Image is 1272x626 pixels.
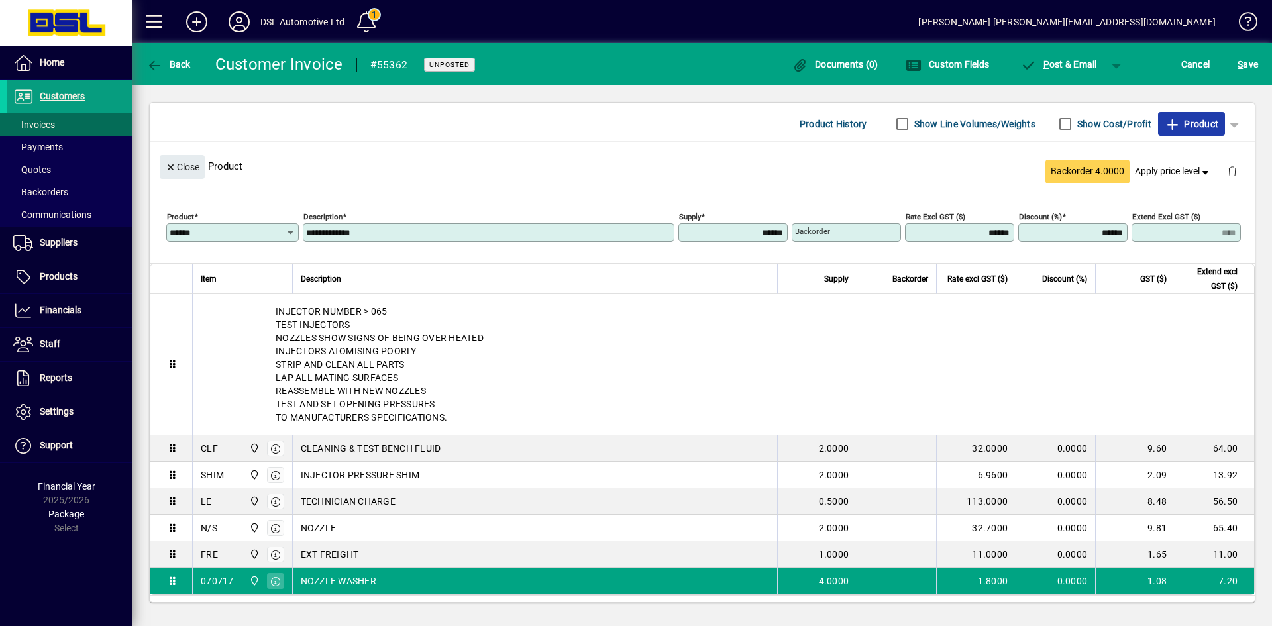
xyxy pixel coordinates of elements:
button: Close [160,155,205,179]
div: [PERSON_NAME] [PERSON_NAME][EMAIL_ADDRESS][DOMAIN_NAME] [918,11,1216,32]
a: Settings [7,395,132,429]
span: Central [246,494,261,509]
span: CLEANING & TEST BENCH FLUID [301,442,441,455]
td: 8.48 [1095,488,1175,515]
span: 0.5000 [819,495,849,508]
a: Quotes [7,158,132,181]
span: Supply [824,272,849,286]
span: Home [40,57,64,68]
button: Delete [1216,155,1248,187]
button: Product [1158,112,1225,136]
span: Invoices [13,119,55,130]
span: Back [146,59,191,70]
td: 13.92 [1175,462,1254,488]
span: Apply price level [1135,164,1212,178]
div: DSL Automotive Ltd [260,11,344,32]
span: Discount (%) [1042,272,1087,286]
span: Payments [13,142,63,152]
button: Cancel [1178,52,1214,76]
button: Post & Email [1014,52,1104,76]
button: Product History [794,112,873,136]
span: Backorder 4.0000 [1051,164,1124,178]
td: 9.60 [1095,435,1175,462]
span: Package [48,509,84,519]
mat-label: Backorder [795,227,830,236]
div: 1.8000 [945,574,1008,588]
span: Reports [40,372,72,383]
span: Staff [40,339,60,349]
div: Product [150,142,1255,190]
span: 2.0000 [819,442,849,455]
td: 0.0000 [1016,488,1095,515]
span: Product [1165,113,1218,134]
app-page-header-button: Close [156,160,208,172]
td: 1.08 [1095,568,1175,594]
div: 32.0000 [945,442,1008,455]
button: Profile [218,10,260,34]
span: ost & Email [1020,59,1097,70]
span: Settings [40,406,74,417]
span: NOZZLE [301,521,337,535]
div: 32.7000 [945,521,1008,535]
mat-label: Rate excl GST ($) [906,212,965,221]
a: Reports [7,362,132,395]
a: Communications [7,203,132,226]
span: Item [201,272,217,286]
td: 0.0000 [1016,568,1095,594]
div: FRE [201,548,218,561]
span: 4.0000 [819,574,849,588]
app-page-header-button: Back [132,52,205,76]
label: Show Line Volumes/Weights [912,117,1035,130]
button: Back [143,52,194,76]
div: INJECTOR NUMBER > 065 TEST INJECTORS NOZZLES SHOW SIGNS OF BEING OVER HEATED INJECTORS ATOMISING ... [193,294,1254,435]
span: Financials [40,305,81,315]
button: Documents (0) [789,52,882,76]
span: Central [246,574,261,588]
span: 2.0000 [819,468,849,482]
div: #55362 [370,54,408,76]
button: Add [176,10,218,34]
button: Apply price level [1130,160,1217,183]
td: 64.00 [1175,435,1254,462]
td: 0.0000 [1016,462,1095,488]
td: 0.0000 [1016,435,1095,462]
mat-label: Product [167,212,194,221]
span: Backorder [892,272,928,286]
div: CLF [201,442,218,455]
span: Rate excl GST ($) [947,272,1008,286]
div: SHIM [201,468,224,482]
a: Financials [7,294,132,327]
span: Communications [13,209,91,220]
a: Staff [7,328,132,361]
span: S [1238,59,1243,70]
button: Save [1234,52,1261,76]
td: 0.0000 [1016,541,1095,568]
span: ave [1238,54,1258,75]
span: Central [246,521,261,535]
a: Suppliers [7,227,132,260]
div: Customer Invoice [215,54,343,75]
span: Documents (0) [792,59,878,70]
a: Payments [7,136,132,158]
span: Backorders [13,187,68,197]
a: Knowledge Base [1229,3,1255,46]
a: Backorders [7,181,132,203]
span: Extend excl GST ($) [1183,264,1238,293]
div: 070717 [201,574,234,588]
span: Quotes [13,164,51,175]
span: Customers [40,91,85,101]
div: N/S [201,521,217,535]
span: 2.0000 [819,521,849,535]
span: Custom Fields [906,59,989,70]
td: 9.81 [1095,515,1175,541]
mat-label: Supply [679,212,701,221]
span: EXT FREIGHT [301,548,359,561]
span: Description [301,272,341,286]
span: Unposted [429,60,470,69]
td: 2.09 [1095,462,1175,488]
mat-label: Extend excl GST ($) [1132,212,1200,221]
div: 113.0000 [945,495,1008,508]
div: 6.9600 [945,468,1008,482]
span: Central [246,547,261,562]
td: 11.00 [1175,541,1254,568]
